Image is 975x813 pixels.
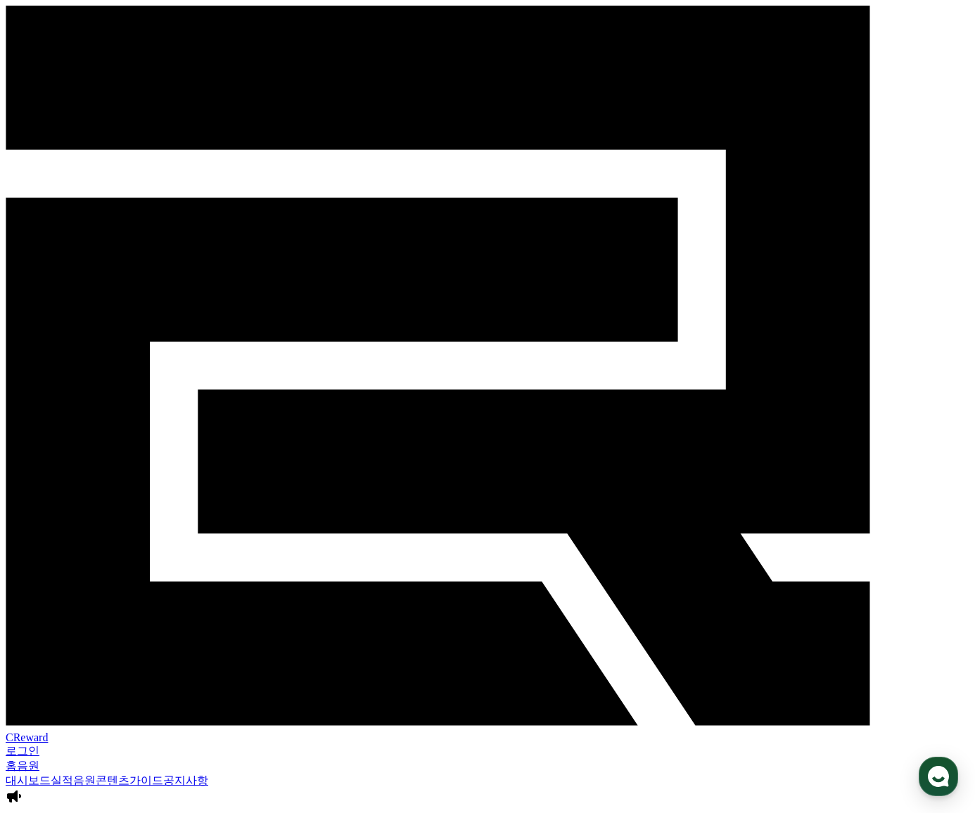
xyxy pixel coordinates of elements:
a: 가이드 [129,774,163,786]
a: 음원 [73,774,96,786]
a: 로그인 [6,745,39,757]
a: 콘텐츠 [96,774,129,786]
a: 실적 [51,774,73,786]
a: 대시보드 [6,774,51,786]
span: CReward [6,731,48,743]
a: 공지사항 [163,774,208,786]
a: 홈 [6,760,17,772]
a: CReward [6,719,969,743]
a: 음원 [17,760,39,772]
